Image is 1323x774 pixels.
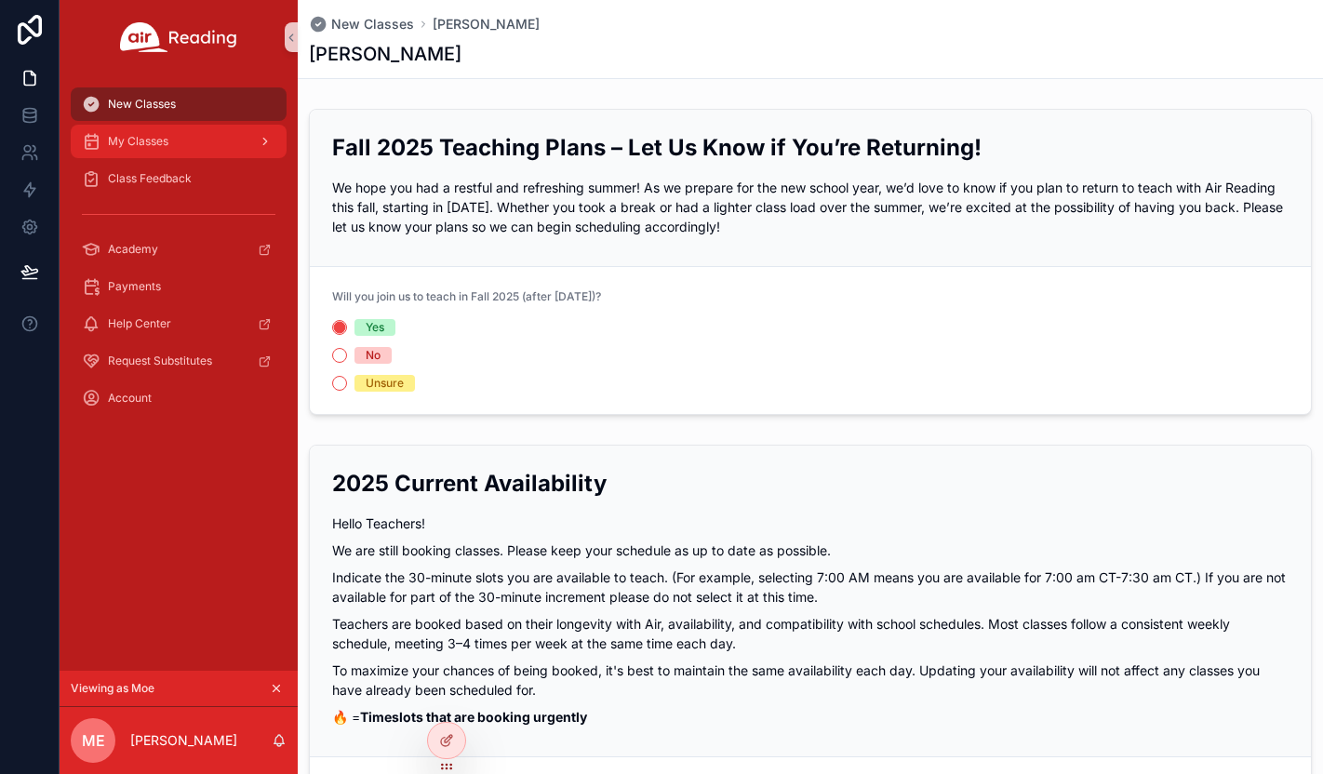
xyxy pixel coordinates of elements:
[332,540,1289,560] p: We are still booking classes. Please keep your schedule as up to date as possible.
[108,279,161,294] span: Payments
[108,354,212,368] span: Request Substitutes
[130,731,237,750] p: [PERSON_NAME]
[71,344,287,378] a: Request Substitutes
[366,319,384,336] div: Yes
[332,661,1289,700] p: To maximize your chances of being booked, it's best to maintain the same availability each day. U...
[366,347,381,364] div: No
[433,15,540,33] a: [PERSON_NAME]
[71,87,287,121] a: New Classes
[332,614,1289,653] p: Teachers are booked based on their longevity with Air, availability, and compatibility with schoo...
[71,162,287,195] a: Class Feedback
[108,171,192,186] span: Class Feedback
[332,178,1289,236] p: We hope you had a restful and refreshing summer! As we prepare for the new school year, we’d love...
[332,514,1289,533] p: Hello Teachers!
[71,381,287,415] a: Account
[108,134,168,149] span: My Classes
[331,15,414,33] span: New Classes
[71,681,154,696] span: Viewing as Moe
[108,316,171,331] span: Help Center
[108,391,152,406] span: Account
[60,74,298,439] div: scrollable content
[360,709,587,725] strong: Timeslots that are booking urgently
[71,125,287,158] a: My Classes
[108,242,158,257] span: Academy
[366,375,404,392] div: Unsure
[332,468,1289,499] h2: 2025 Current Availability
[332,132,1289,163] h2: Fall 2025 Teaching Plans – Let Us Know if You’re Returning!
[71,270,287,303] a: Payments
[309,41,461,67] h1: [PERSON_NAME]
[120,22,237,52] img: App logo
[332,567,1289,607] p: Indicate the 30-minute slots you are available to teach. (For example, selecting 7:00 AM means yo...
[309,15,414,33] a: New Classes
[108,97,176,112] span: New Classes
[71,307,287,340] a: Help Center
[332,707,1289,727] p: 🔥 =
[71,233,287,266] a: Academy
[332,289,601,303] span: Will you join us to teach in Fall 2025 (after [DATE])?
[82,729,105,752] span: ME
